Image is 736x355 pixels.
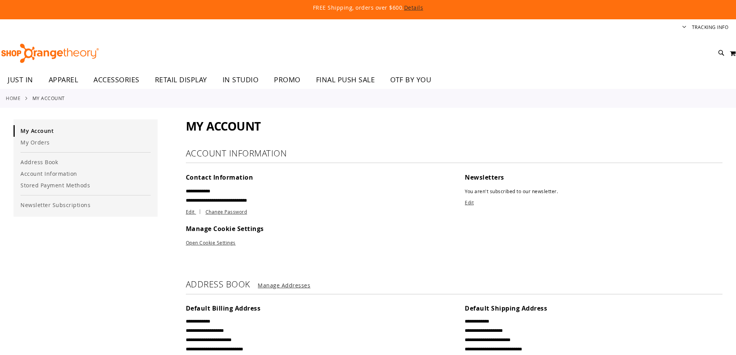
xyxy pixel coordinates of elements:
[465,199,474,206] a: Edit
[14,137,158,148] a: My Orders
[186,239,236,246] a: Open Cookie Settings
[465,304,547,313] span: Default Shipping Address
[223,71,259,88] span: IN STUDIO
[32,95,65,102] strong: My Account
[186,118,261,134] span: My Account
[382,71,439,89] a: OTF BY YOU
[465,173,504,182] span: Newsletters
[8,71,33,88] span: JUST IN
[93,71,139,88] span: ACCESSORIES
[186,209,195,215] span: Edit
[14,125,158,137] a: My Account
[186,279,250,290] strong: Address Book
[186,224,264,233] span: Manage Cookie Settings
[14,168,158,180] a: Account Information
[316,71,375,88] span: FINAL PUSH SALE
[465,187,722,196] p: You aren't subscribed to our newsletter.
[266,71,308,89] a: PROMO
[186,209,204,215] a: Edit
[86,71,147,89] a: ACCESSORIES
[186,148,287,159] strong: Account Information
[258,282,310,289] a: Manage Addresses
[692,24,729,31] a: Tracking Info
[14,156,158,168] a: Address Book
[14,199,158,211] a: Newsletter Subscriptions
[206,209,247,215] a: Change Password
[147,71,215,89] a: RETAIL DISPLAY
[308,71,383,89] a: FINAL PUSH SALE
[274,71,301,88] span: PROMO
[390,71,431,88] span: OTF BY YOU
[49,71,78,88] span: APPAREL
[186,173,253,182] span: Contact Information
[404,4,423,11] a: Details
[136,4,600,12] p: FREE Shipping, orders over $600.
[215,71,267,89] a: IN STUDIO
[186,304,261,313] span: Default Billing Address
[155,71,207,88] span: RETAIL DISPLAY
[41,71,86,89] a: APPAREL
[682,24,686,31] button: Account menu
[6,95,20,102] a: Home
[14,180,158,191] a: Stored Payment Methods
